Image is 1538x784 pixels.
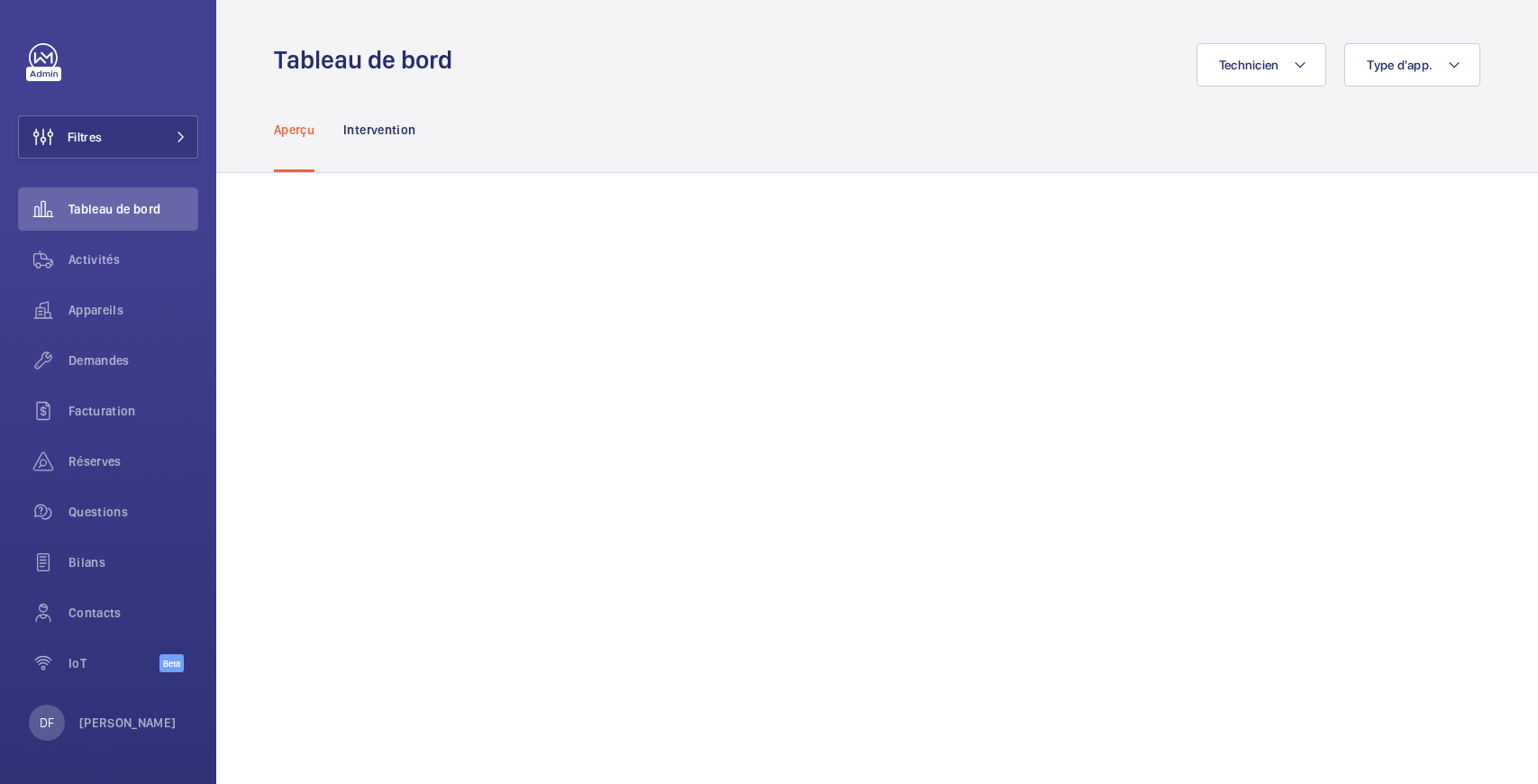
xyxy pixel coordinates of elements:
span: Beta [159,654,184,672]
span: Filtres [68,128,102,146]
p: Intervention [343,121,415,139]
span: Demandes [68,351,198,369]
span: Contacts [68,604,198,622]
h1: Tableau de bord [274,43,463,77]
span: Réserves [68,452,198,470]
span: Facturation [68,402,198,420]
p: [PERSON_NAME] [79,714,177,732]
span: IoT [68,654,159,672]
span: Technicien [1219,58,1279,72]
span: Questions [68,503,198,521]
span: Type d'app. [1367,58,1433,72]
span: Bilans [68,553,198,571]
span: Tableau de bord [68,200,198,218]
span: Activités [68,251,198,269]
p: DF [40,714,54,732]
button: Type d'app. [1344,43,1480,87]
p: Aperçu [274,121,314,139]
button: Technicien [1197,43,1327,87]
button: Filtres [18,115,198,159]
span: Appareils [68,301,198,319]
